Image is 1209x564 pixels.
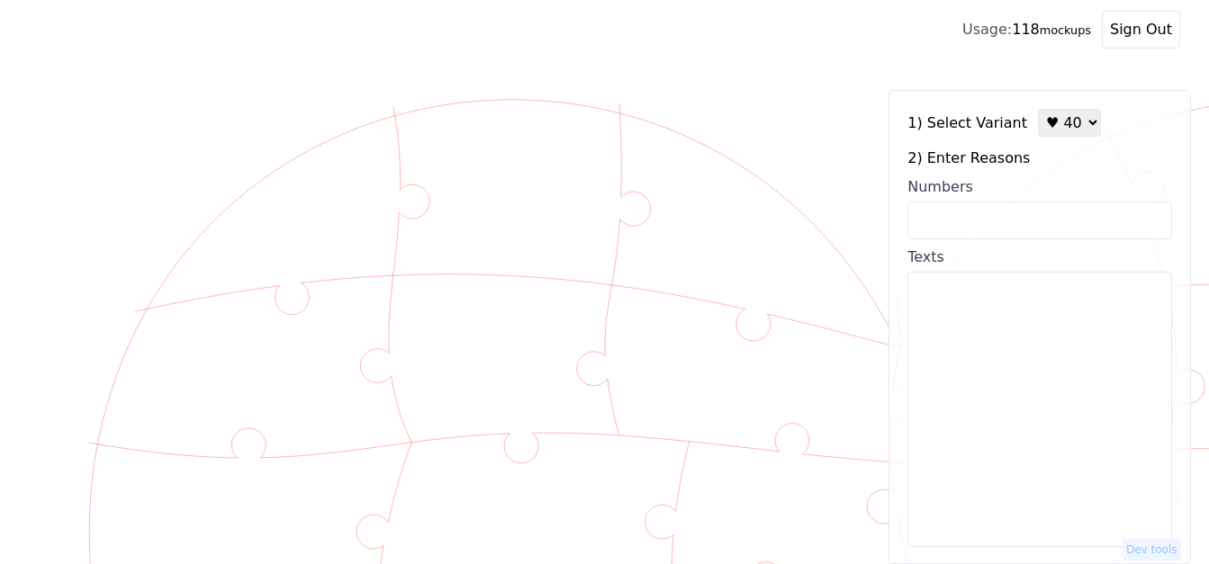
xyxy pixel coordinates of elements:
[907,246,1172,268] div: Texts
[907,112,1027,134] label: 1) Select Variant
[962,19,1091,40] div: 118
[962,21,1012,38] span: Usage:
[1040,23,1091,37] small: mockups
[907,272,1172,547] textarea: Texts
[907,201,1172,239] input: Numbers
[907,148,1172,169] label: 2) Enter Reasons
[907,176,1172,198] div: Numbers
[1102,11,1180,49] button: Sign Out
[1123,539,1181,560] button: Dev tools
